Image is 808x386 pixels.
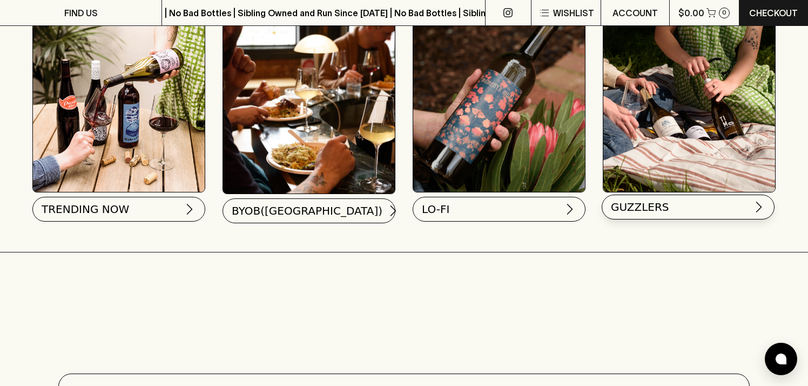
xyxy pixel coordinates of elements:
[553,6,594,19] p: Wishlist
[602,195,775,219] button: GUZZLERS
[64,6,98,19] p: FIND US
[413,197,585,222] button: LO-FI
[32,197,205,222] button: TRENDING NOW
[42,202,129,217] span: TRENDING NOW
[413,20,585,192] img: lofi_7376686939.gif
[678,6,704,19] p: $0.00
[776,354,786,364] img: bubble-icon
[603,20,775,192] img: PACKS
[223,20,395,194] img: BYOB(angers)
[33,20,205,192] img: Best Sellers
[183,203,196,216] img: chevron-right.svg
[422,202,449,217] span: LO-FI
[749,6,798,19] p: Checkout
[722,10,726,16] p: 0
[387,204,400,217] img: chevron-right.svg
[232,203,382,218] span: BYOB([GEOGRAPHIC_DATA])
[752,201,765,214] img: chevron-right.svg
[611,199,669,215] span: GUZZLERS
[612,6,658,19] p: ACCOUNT
[223,198,395,223] button: BYOB([GEOGRAPHIC_DATA])
[563,203,576,216] img: chevron-right.svg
